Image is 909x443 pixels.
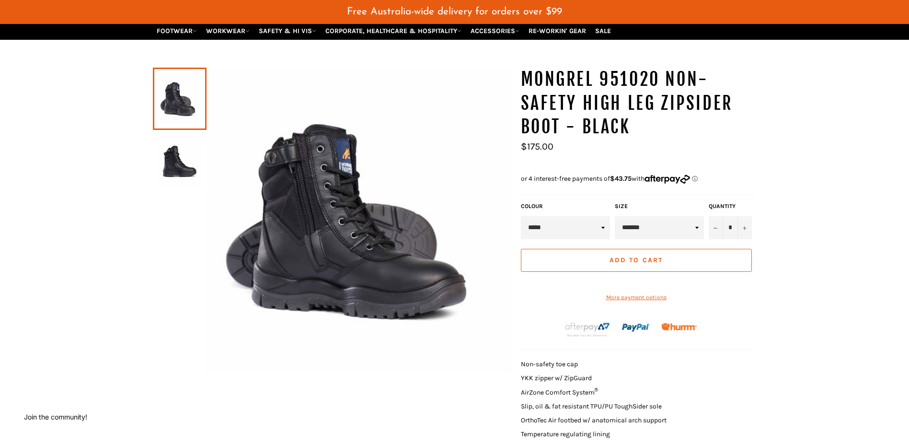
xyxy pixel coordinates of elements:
li: OrthoTec Air footbed w/ anatomical arch support [521,416,757,425]
button: Join the community! [24,413,87,421]
label: Size [615,202,704,210]
button: Add to Cart [521,249,752,272]
span: Free Australia-wide delivery for orders over $99 [347,7,562,17]
h1: MONGREL 951020 Non-Safety High Leg Zipsider Boot - Black [521,68,757,139]
li: AirZone Comfort System [521,388,757,397]
a: SAFETY & HI VIS [255,23,320,39]
img: MONGREL 951020 Non-Safety High Leg Zipsider Boot - Black - Workin' Gear [207,68,511,373]
a: SALE [591,23,615,39]
li: Non-safety toe cap [521,360,757,369]
span: Add to Cart [610,256,663,264]
button: Increase item quantity by one [737,216,752,239]
span: $175.00 [521,141,553,152]
a: ACCESSORIES [467,23,523,39]
img: Afterpay-Logo-on-dark-bg_large.png [564,321,611,338]
a: CORPORATE, HEALTHCARE & HOSPITALITY [322,23,465,39]
li: YKK zipper w/ ZipGuard [521,373,757,383]
a: FOOTWEAR [153,23,201,39]
label: COLOUR [521,202,610,210]
label: Quantity [709,202,752,210]
img: MONGREL 951020 Non-Safety High Leg Zipsider Boot - Black - Workin' Gear [158,135,202,187]
a: RE-WORKIN' GEAR [525,23,590,39]
a: More payment options [521,293,752,302]
img: paypal.png [622,314,650,342]
button: Reduce item quantity by one [709,216,723,239]
a: WORKWEAR [202,23,253,39]
li: Temperature regulating lining [521,430,757,439]
img: Humm_core_logo_RGB-01_300x60px_small_195d8312-4386-4de7-b182-0ef9b6303a37.png [661,323,697,330]
li: Slip, oil & fat resistant TPU/PU ToughSider sole [521,402,757,411]
sup: ® [595,387,598,393]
